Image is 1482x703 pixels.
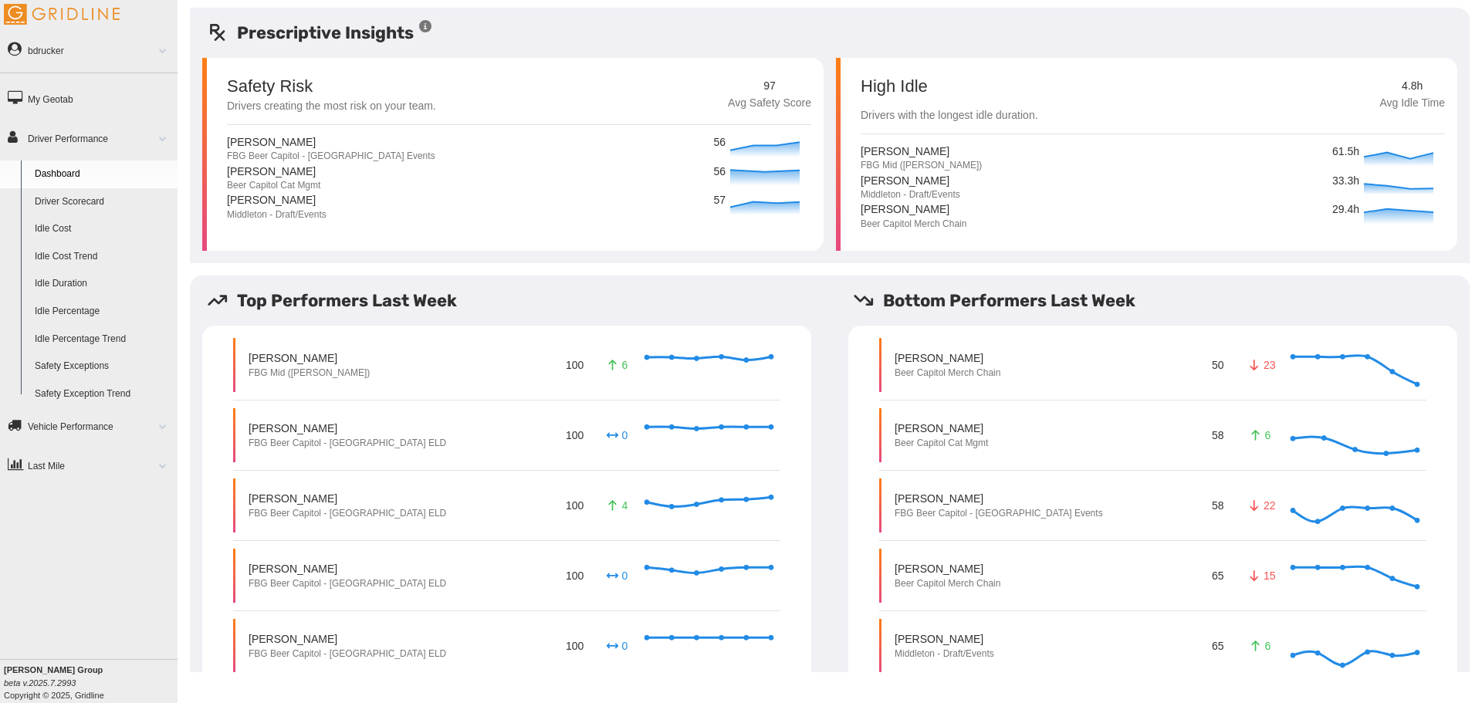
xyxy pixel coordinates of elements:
p: FBG Beer Capitol - [GEOGRAPHIC_DATA] Events [227,150,435,163]
p: [PERSON_NAME] [249,491,446,506]
b: [PERSON_NAME] Group [4,665,103,674]
a: Safety Exception Trend [28,380,178,408]
p: 65 [1209,635,1227,656]
p: FBG Beer Capitol - [GEOGRAPHIC_DATA] Events [895,507,1103,520]
i: beta v.2025.7.2993 [4,678,76,688]
p: 56 [713,164,726,181]
p: 0 [604,428,629,443]
p: 4.8h [1379,78,1445,95]
p: 65 [1209,565,1227,586]
p: 33.3h [1332,173,1360,190]
p: 100 [563,424,586,445]
p: Beer Capitol Merch Chain [861,218,966,231]
p: [PERSON_NAME] [861,173,960,188]
p: 0 [604,568,629,583]
p: 22 [1247,498,1272,513]
p: Beer Capitol Cat Mgmt [227,179,320,192]
p: Drivers with the longest idle duration. [861,107,1038,124]
p: [PERSON_NAME] [895,561,1000,576]
a: Idle Percentage Trend [28,326,178,353]
p: 100 [563,635,586,656]
p: 61.5h [1332,144,1360,161]
p: [PERSON_NAME] [895,631,994,647]
p: 57 [713,192,726,209]
a: Idle Duration [28,270,178,298]
p: Avg Idle Time [1379,95,1445,112]
p: 58 [1209,424,1227,445]
p: FBG Beer Capitol - [GEOGRAPHIC_DATA] ELD [249,647,446,661]
p: 6 [1247,428,1272,443]
p: High Idle [861,78,1038,95]
p: 97 [728,78,811,95]
p: [PERSON_NAME] [249,421,446,436]
p: [PERSON_NAME] [227,134,435,150]
p: [PERSON_NAME] [895,350,1000,366]
p: Beer Capitol Merch Chain [895,577,1000,590]
p: [PERSON_NAME] [861,144,982,159]
p: [PERSON_NAME] [249,350,370,366]
p: [PERSON_NAME] [249,631,446,647]
p: FBG Beer Capitol - [GEOGRAPHIC_DATA] ELD [249,577,446,590]
p: Avg Safety Score [728,95,811,112]
p: Beer Capitol Merch Chain [895,367,1000,380]
p: FBG Beer Capitol - [GEOGRAPHIC_DATA] ELD [249,437,446,450]
a: Dashboard [28,161,178,188]
p: FBG Mid ([PERSON_NAME]) [249,367,370,380]
p: Safety Risk [227,78,313,95]
a: Idle Percentage [28,298,178,326]
p: 23 [1247,357,1272,373]
p: Middleton - Draft/Events [227,208,327,221]
p: 6 [604,357,629,373]
a: Idle Cost Trend [28,243,178,271]
p: 100 [563,495,586,515]
p: 56 [713,134,726,151]
p: 15 [1247,568,1272,583]
p: Middleton - Draft/Events [895,647,994,661]
p: [PERSON_NAME] [227,164,320,179]
p: Drivers creating the most risk on your team. [227,98,436,115]
p: [PERSON_NAME] [895,491,1103,506]
h5: Prescriptive Insights [207,20,433,46]
p: [PERSON_NAME] [895,421,988,436]
p: 58 [1209,495,1227,515]
h5: Bottom Performers Last Week [853,288,1470,313]
a: Idle Cost [28,215,178,243]
h5: Top Performers Last Week [207,288,824,313]
a: Safety Exceptions [28,353,178,380]
img: Gridline [4,4,120,25]
p: 4 [604,498,629,513]
p: 50 [1209,354,1227,375]
a: Driver Scorecard [28,188,178,216]
p: [PERSON_NAME] [227,192,327,208]
p: 0 [604,638,629,654]
p: FBG Beer Capitol - [GEOGRAPHIC_DATA] ELD [249,507,446,520]
div: Copyright © 2025, Gridline [4,664,178,701]
p: 6 [1247,638,1272,654]
p: Beer Capitol Cat Mgmt [895,437,988,450]
p: 100 [563,565,586,586]
p: [PERSON_NAME] [861,201,966,217]
p: FBG Mid ([PERSON_NAME]) [861,159,982,172]
p: [PERSON_NAME] [249,561,446,576]
p: Middleton - Draft/Events [861,188,960,201]
p: 100 [563,354,586,375]
p: 29.4h [1332,201,1360,218]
